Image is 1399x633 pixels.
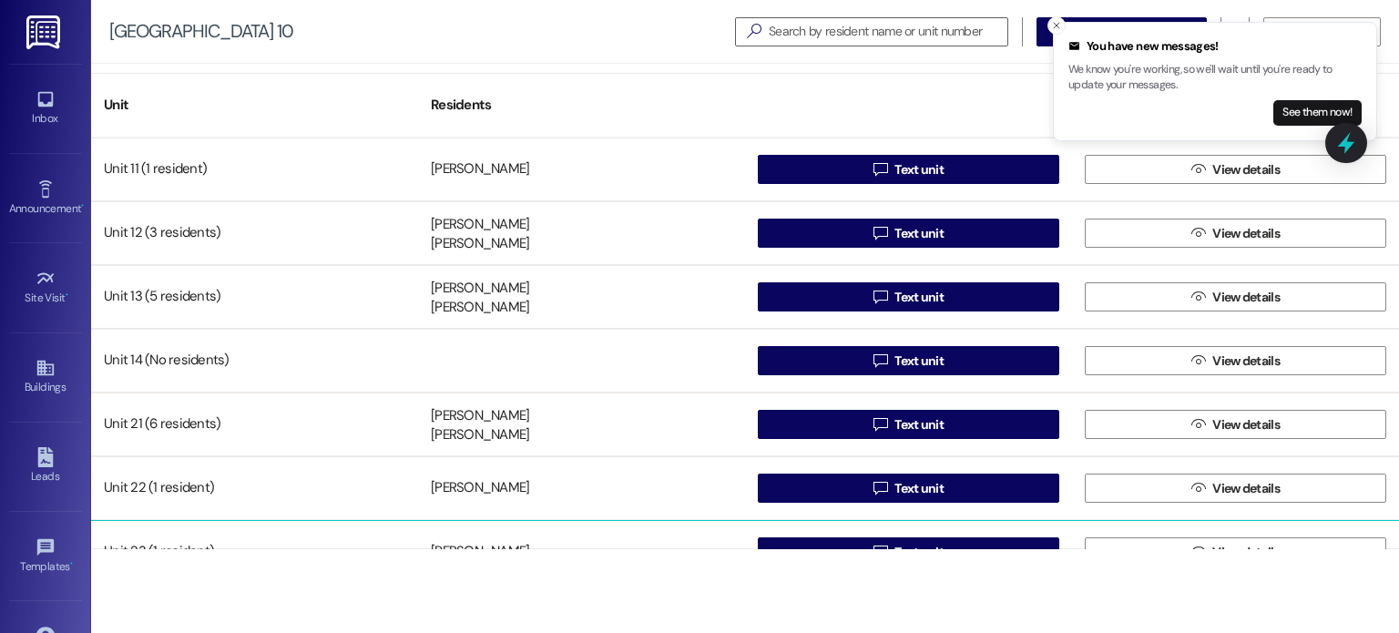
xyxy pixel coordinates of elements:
[873,545,887,559] i: 
[1273,100,1362,126] button: See them now!
[66,289,68,301] span: •
[758,155,1059,184] button: Text unit
[431,160,529,179] div: [PERSON_NAME]
[769,19,1007,45] input: Search by resident name or unit number
[1212,352,1280,371] span: View details
[9,263,82,312] a: Site Visit •
[894,479,944,498] span: Text unit
[91,342,418,379] div: Unit 14 (No residents)
[81,199,84,212] span: •
[26,15,64,49] img: ResiDesk Logo
[758,282,1059,311] button: Text unit
[894,288,944,307] span: Text unit
[1212,543,1280,562] span: View details
[758,346,1059,375] button: Text unit
[1212,288,1280,307] span: View details
[431,215,529,234] div: [PERSON_NAME]
[1085,346,1386,375] button: View details
[431,235,529,254] div: [PERSON_NAME]
[894,415,944,434] span: Text unit
[70,557,73,570] span: •
[1085,155,1386,184] button: View details
[894,352,944,371] span: Text unit
[1047,16,1066,35] button: Close toast
[1212,415,1280,434] span: View details
[1212,479,1280,498] span: View details
[873,162,887,177] i: 
[431,543,529,562] div: [PERSON_NAME]
[1212,160,1280,179] span: View details
[1191,481,1205,495] i: 
[431,479,529,498] div: [PERSON_NAME]
[1191,162,1205,177] i: 
[1191,353,1205,368] i: 
[1191,290,1205,304] i: 
[758,410,1059,439] button: Text unit
[91,406,418,443] div: Unit 21 (6 residents)
[873,353,887,368] i: 
[418,83,745,128] div: Residents
[91,215,418,251] div: Unit 12 (3 residents)
[1068,62,1362,94] p: We know you're working, so we'll wait until you're ready to update your messages.
[873,481,887,495] i: 
[431,279,529,298] div: [PERSON_NAME]
[1212,224,1280,243] span: View details
[1191,545,1205,559] i: 
[9,532,82,581] a: Templates •
[758,537,1059,567] button: Text unit
[91,279,418,315] div: Unit 13 (5 residents)
[9,442,82,491] a: Leads
[9,84,82,133] a: Inbox
[1068,37,1362,56] div: You have new messages!
[109,22,293,41] div: [GEOGRAPHIC_DATA] 10
[873,226,887,240] i: 
[1085,537,1386,567] button: View details
[431,406,529,425] div: [PERSON_NAME]
[873,290,887,304] i: 
[1085,219,1386,248] button: View details
[894,543,944,562] span: Text unit
[1036,17,1207,46] button: Text All Apartments
[758,474,1059,503] button: Text unit
[894,160,944,179] span: Text unit
[431,426,529,445] div: [PERSON_NAME]
[1085,410,1386,439] button: View details
[431,299,529,318] div: [PERSON_NAME]
[894,224,944,243] span: Text unit
[740,22,769,41] i: 
[91,151,418,188] div: Unit 11 (1 resident)
[1085,282,1386,311] button: View details
[1191,226,1205,240] i: 
[758,219,1059,248] button: Text unit
[91,470,418,506] div: Unit 22 (1 resident)
[1085,474,1386,503] button: View details
[91,534,418,570] div: Unit 23 (1 resident)
[91,83,418,128] div: Unit
[1191,417,1205,432] i: 
[9,352,82,402] a: Buildings
[873,417,887,432] i: 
